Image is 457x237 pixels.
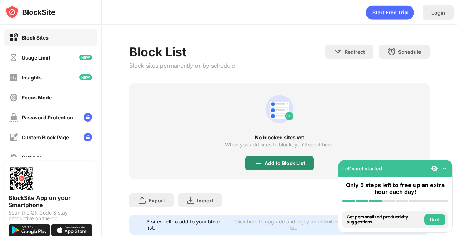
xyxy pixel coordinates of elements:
[9,133,18,142] img: customize-block-page-off.svg
[441,165,448,172] img: omni-setup-toggle.svg
[9,166,34,191] img: options-page-qr-code.png
[84,133,92,141] img: lock-menu.svg
[345,49,365,55] div: Redirect
[232,218,355,231] div: Click here to upgrade and enjoy an unlimited block list.
[129,135,430,140] div: No blocked sites yet
[431,10,445,16] div: Login
[79,55,92,60] img: new-icon.svg
[9,210,93,221] div: Scan the QR Code & stay productive on the go
[9,224,50,236] img: get-it-on-google-play.svg
[366,5,414,20] div: animation
[22,35,49,41] div: Block Sites
[197,197,214,203] div: Import
[265,160,305,166] div: Add to Block List
[9,93,18,102] img: focus-off.svg
[149,197,165,203] div: Export
[22,134,69,140] div: Custom Block Page
[262,92,297,126] div: animation
[9,73,18,82] img: insights-off.svg
[129,45,235,59] div: Block List
[342,165,382,171] div: Let's get started
[9,194,93,208] div: BlockSite App on your Smartphone
[22,114,73,120] div: Password Protection
[84,113,92,122] img: lock-menu.svg
[9,33,18,42] img: block-on.svg
[129,62,235,69] div: Block sites permanently or by schedule
[9,153,18,162] img: settings-off.svg
[5,5,55,19] img: logo-blocksite.svg
[51,224,93,236] img: download-on-the-app-store.svg
[398,49,421,55] div: Schedule
[342,182,448,195] div: Only 5 steps left to free up an extra hour each day!
[225,142,334,148] div: When you add sites to block, you’ll see it here.
[347,215,422,225] div: Get personalized productivity suggestions
[22,154,42,160] div: Settings
[22,55,50,61] div: Usage Limit
[22,74,42,81] div: Insights
[146,218,228,231] div: 3 sites left to add to your block list.
[424,214,445,225] button: Do it
[79,74,92,80] img: new-icon.svg
[22,94,52,101] div: Focus Mode
[431,165,438,172] img: eye-not-visible.svg
[9,113,18,122] img: password-protection-off.svg
[9,53,18,62] img: time-usage-off.svg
